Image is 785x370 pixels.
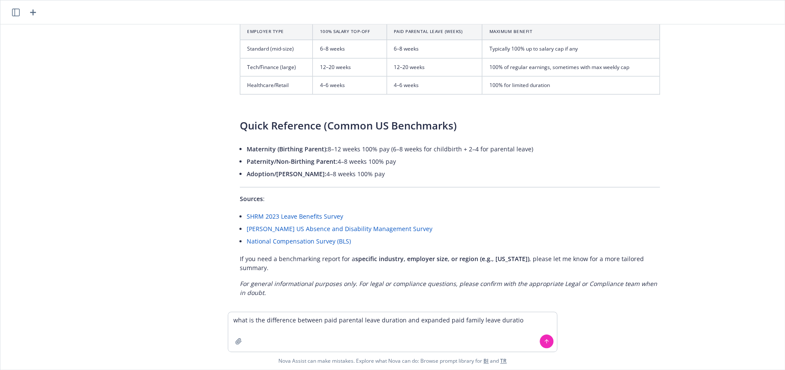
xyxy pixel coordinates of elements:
[500,357,507,364] a: TR
[240,76,313,94] td: Healthcare/Retail
[313,24,386,40] th: 100% Salary Top-Off
[482,40,660,58] td: Typically 100% up to salary cap if any
[482,76,660,94] td: 100% for limited duration
[483,357,489,364] a: BI
[240,254,660,272] p: If you need a benchmarking report for a , please let me know for a more tailored summary.
[247,170,326,178] span: Adoption/[PERSON_NAME]:
[247,225,432,233] a: [PERSON_NAME] US Absence and Disability Management Survey
[313,58,386,76] td: 12–20 weeks
[313,40,386,58] td: 6–8 weeks
[386,58,482,76] td: 12–20 weeks
[278,352,507,370] span: Nova Assist can make mistakes. Explore what Nova can do: Browse prompt library for and
[247,145,328,153] span: Maternity (Birthing Parent):
[228,312,557,352] textarea: what is the difference between paid parental leave duration and expanded paid family leave durati
[247,212,343,220] a: SHRM 2023 Leave Benefits Survey
[247,168,660,180] li: 4–8 weeks 100% pay
[386,24,482,40] th: Paid Parental Leave (weeks)
[247,237,351,245] a: National Compensation Survey (BLS)
[482,58,660,76] td: 100% of regular earnings, sometimes with max weekly cap
[247,143,660,155] li: 8–12 weeks 100% pay (6–8 weeks for childbirth + 2–4 for parental leave)
[386,76,482,94] td: 4–6 weeks
[386,40,482,58] td: 6–8 weeks
[240,194,660,203] p: :
[247,157,338,165] span: Paternity/Non-Birthing Parent:
[240,58,313,76] td: Tech/Finance (large)
[240,24,313,40] th: Employer Type
[247,155,660,168] li: 4–8 weeks 100% pay
[240,118,660,133] h3: Quick Reference (Common US Benchmarks)
[355,255,529,263] span: specific industry, employer size, or region (e.g., [US_STATE])
[482,24,660,40] th: Maximum Benefit
[240,40,313,58] td: Standard (mid-size)
[240,195,263,203] span: Sources
[240,280,657,297] em: For general informational purposes only. For legal or compliance questions, please confirm with t...
[313,76,386,94] td: 4–6 weeks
